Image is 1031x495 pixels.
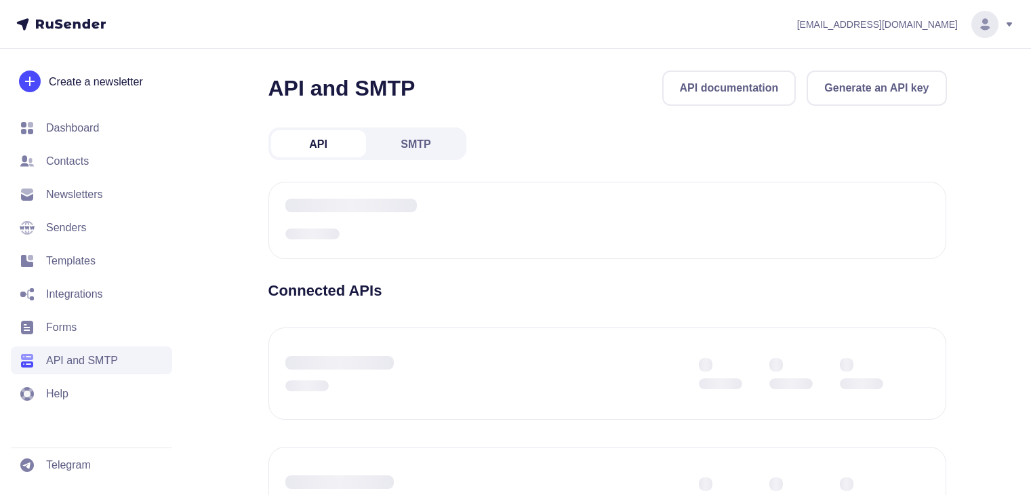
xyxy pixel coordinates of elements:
a: Telegram [11,451,172,479]
font: Telegram [46,459,91,471]
button: Generate an API key [807,71,946,106]
font: [EMAIL_ADDRESS][DOMAIN_NAME] [797,19,958,30]
font: Generate an API key [824,82,929,94]
font: API documentation [680,82,779,94]
font: Create a newsletter [49,76,143,87]
a: API documentation [662,71,796,106]
font: Forms [46,321,77,333]
font: Connected APIs [268,282,382,299]
font: Senders [46,222,87,233]
font: API and SMTP [268,76,416,100]
font: Newsletters [46,189,103,200]
font: Integrations [46,288,103,300]
font: Templates [46,255,96,266]
font: API and SMTP [46,355,118,366]
a: SMTP [369,130,464,157]
font: API [309,138,327,150]
font: SMTP [401,138,430,150]
font: Help [46,388,68,399]
font: Dashboard [46,122,99,134]
a: API [271,130,366,157]
font: Contacts [46,155,89,167]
